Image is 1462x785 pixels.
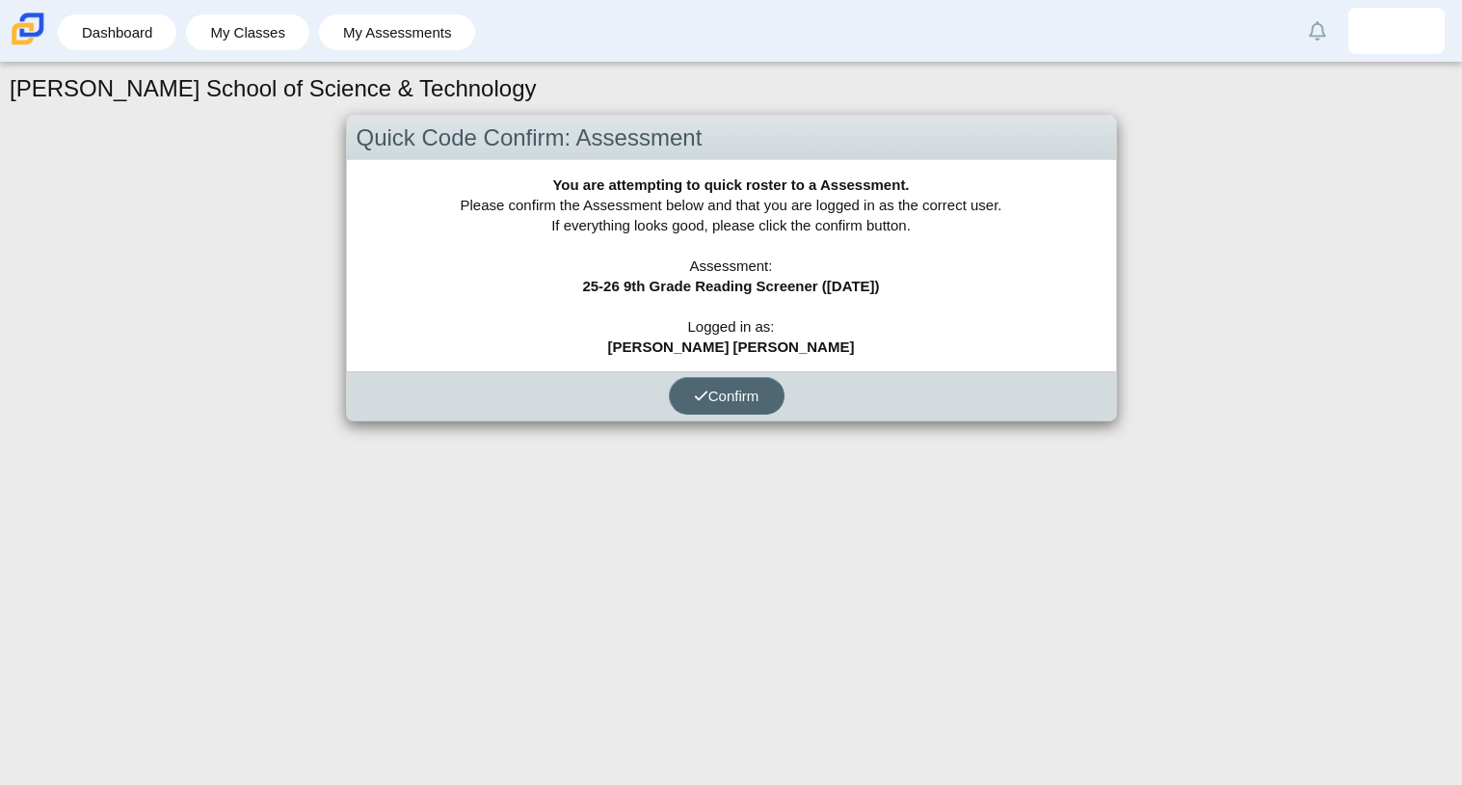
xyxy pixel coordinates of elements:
[196,14,300,50] a: My Classes
[669,377,784,415] button: Confirm
[694,388,759,404] span: Confirm
[552,176,909,193] b: You are attempting to quick roster to a Assessment.
[1381,15,1412,46] img: hayden.blancopinac.AuEcR0
[8,36,48,52] a: Carmen School of Science & Technology
[582,278,879,294] b: 25-26 9th Grade Reading Screener ([DATE])
[608,338,855,355] b: [PERSON_NAME] [PERSON_NAME]
[1296,10,1339,52] a: Alerts
[67,14,167,50] a: Dashboard
[1348,8,1445,54] a: hayden.blancopinac.AuEcR0
[329,14,466,50] a: My Assessments
[347,116,1116,161] div: Quick Code Confirm: Assessment
[347,160,1116,371] div: Please confirm the Assessment below and that you are logged in as the correct user. If everything...
[8,9,48,49] img: Carmen School of Science & Technology
[10,72,537,105] h1: [PERSON_NAME] School of Science & Technology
